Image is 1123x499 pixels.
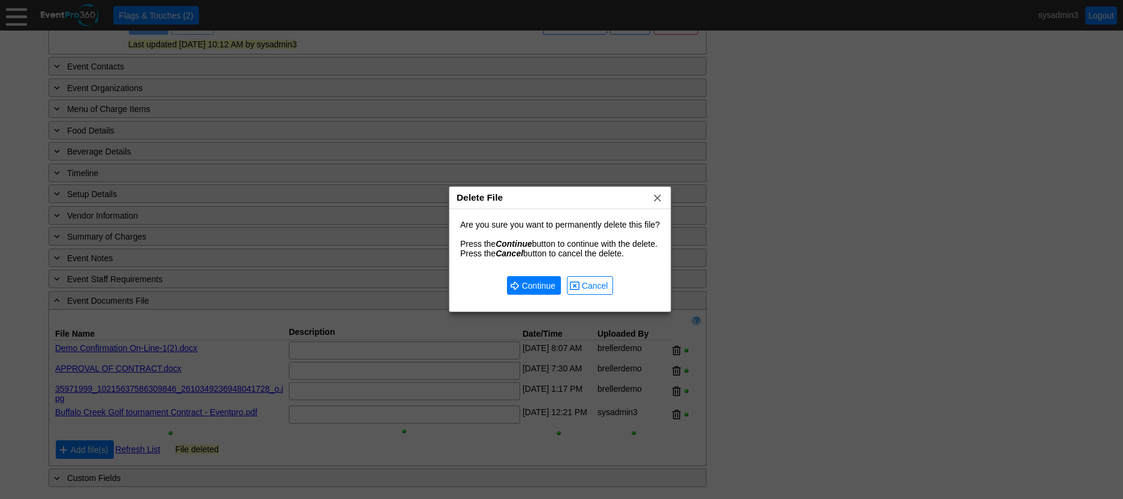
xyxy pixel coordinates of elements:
span: Delete File [457,192,503,202]
span: Cancel [579,280,611,292]
span: Continue [520,280,558,292]
div: Press the button to continue with the delete. [460,239,660,249]
span: Cancel [570,279,611,292]
div: Are you sure you want to permanently delete this file? [460,220,660,229]
i: Continue [496,239,532,249]
span: Continue [510,279,558,292]
i: Cancel [496,249,523,258]
div: Press the button to cancel the delete. [460,249,660,258]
